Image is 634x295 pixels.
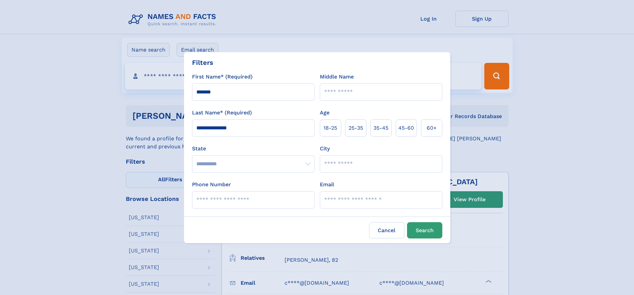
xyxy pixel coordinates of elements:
[320,181,334,189] label: Email
[427,124,437,132] span: 60+
[320,109,329,117] label: Age
[192,73,253,81] label: First Name* (Required)
[192,145,315,153] label: State
[373,124,388,132] span: 35‑45
[398,124,414,132] span: 45‑60
[323,124,337,132] span: 18‑25
[348,124,363,132] span: 25‑35
[320,145,330,153] label: City
[192,109,252,117] label: Last Name* (Required)
[320,73,354,81] label: Middle Name
[192,181,231,189] label: Phone Number
[192,58,213,68] div: Filters
[369,222,404,238] label: Cancel
[407,222,442,238] button: Search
